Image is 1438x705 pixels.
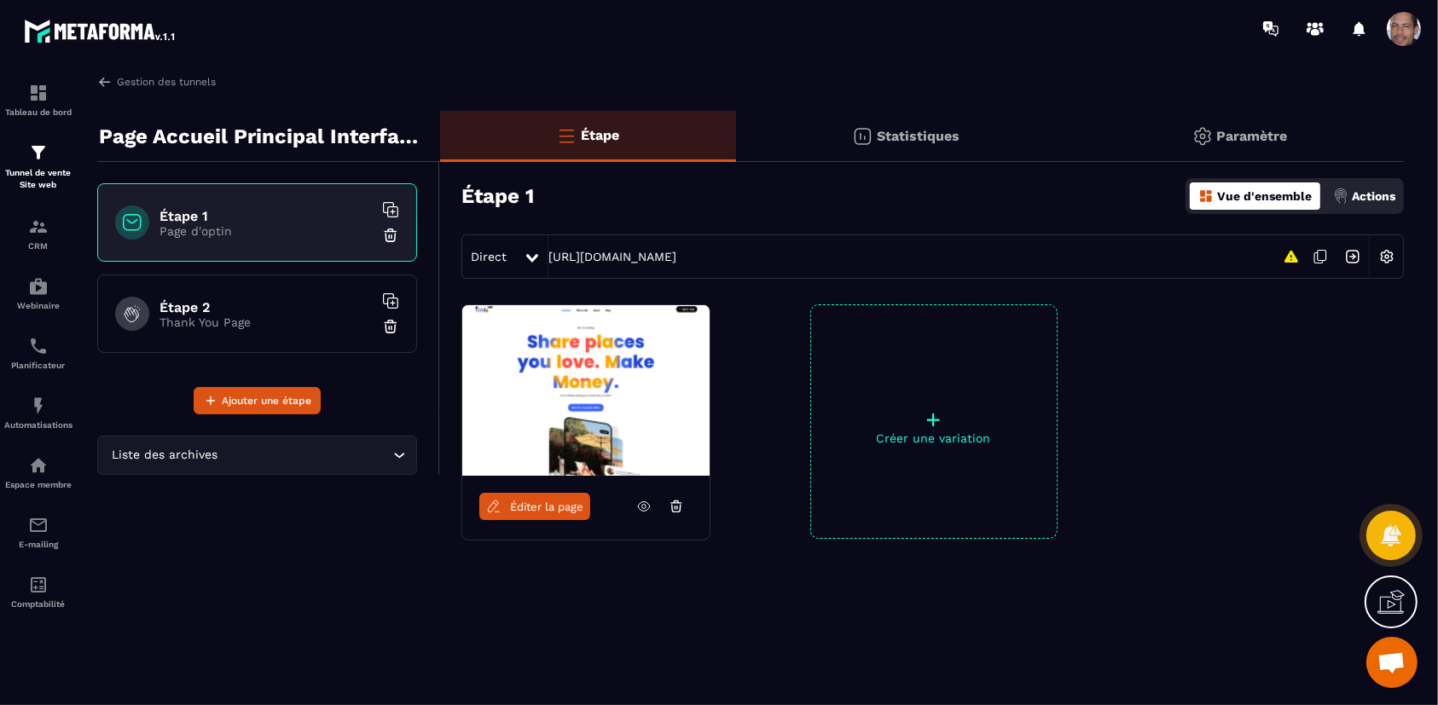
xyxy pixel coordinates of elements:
[24,15,177,46] img: logo
[1217,189,1312,203] p: Vue d'ensemble
[28,455,49,476] img: automations
[28,276,49,297] img: automations
[1352,189,1395,203] p: Actions
[471,250,507,263] span: Direct
[1371,240,1403,273] img: setting-w.858f3a88.svg
[4,323,72,383] a: schedulerschedulerPlanificateur
[1366,637,1418,688] div: Ouvrir le chat
[28,575,49,595] img: accountant
[4,420,72,430] p: Automatisations
[4,442,72,502] a: automationsautomationsEspace membre
[4,361,72,370] p: Planificateur
[108,446,222,465] span: Liste des archives
[4,204,72,263] a: formationformationCRM
[4,70,72,130] a: formationformationTableau de bord
[222,392,311,409] span: Ajouter une étape
[28,396,49,416] img: automations
[382,227,399,244] img: trash
[159,224,373,238] p: Page d'optin
[159,315,373,329] p: Thank You Page
[28,142,49,163] img: formation
[4,383,72,442] a: automationsautomationsAutomatisations
[852,126,873,147] img: stats.20deebd0.svg
[4,241,72,251] p: CRM
[4,480,72,489] p: Espace membre
[811,407,1057,431] p: +
[4,263,72,323] a: automationsautomationsWebinaire
[548,250,676,263] a: [URL][DOMAIN_NAME]
[28,217,49,237] img: formation
[510,500,583,513] span: Éditer la page
[28,83,49,103] img: formation
[4,502,72,562] a: emailemailE-mailing
[1333,188,1348,204] img: actions.d6e523a2.png
[382,318,399,335] img: trash
[4,599,72,609] p: Comptabilité
[4,301,72,310] p: Webinaire
[28,336,49,356] img: scheduler
[4,540,72,549] p: E-mailing
[28,515,49,535] img: email
[1217,128,1288,144] p: Paramètre
[1198,188,1214,204] img: dashboard-orange.40269519.svg
[462,305,710,476] img: image
[4,130,72,204] a: formationformationTunnel de vente Site web
[4,167,72,191] p: Tunnel de vente Site web
[159,208,373,224] h6: Étape 1
[1337,240,1369,273] img: arrow-next.bcc2205e.svg
[811,431,1057,445] p: Créer une variation
[479,493,590,520] a: Éditer la page
[4,562,72,621] a: accountantaccountantComptabilité
[97,74,216,90] a: Gestion des tunnels
[97,436,417,475] div: Search for option
[97,74,113,90] img: arrow
[194,387,321,414] button: Ajouter une étape
[461,184,534,208] h3: Étape 1
[4,107,72,117] p: Tableau de bord
[159,299,373,315] h6: Étape 2
[1192,126,1213,147] img: setting-gr.5f69749f.svg
[99,119,427,153] p: Page Accueil Principal Interface83
[556,125,577,146] img: bars-o.4a397970.svg
[581,127,619,143] p: Étape
[222,446,389,465] input: Search for option
[877,128,960,144] p: Statistiques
